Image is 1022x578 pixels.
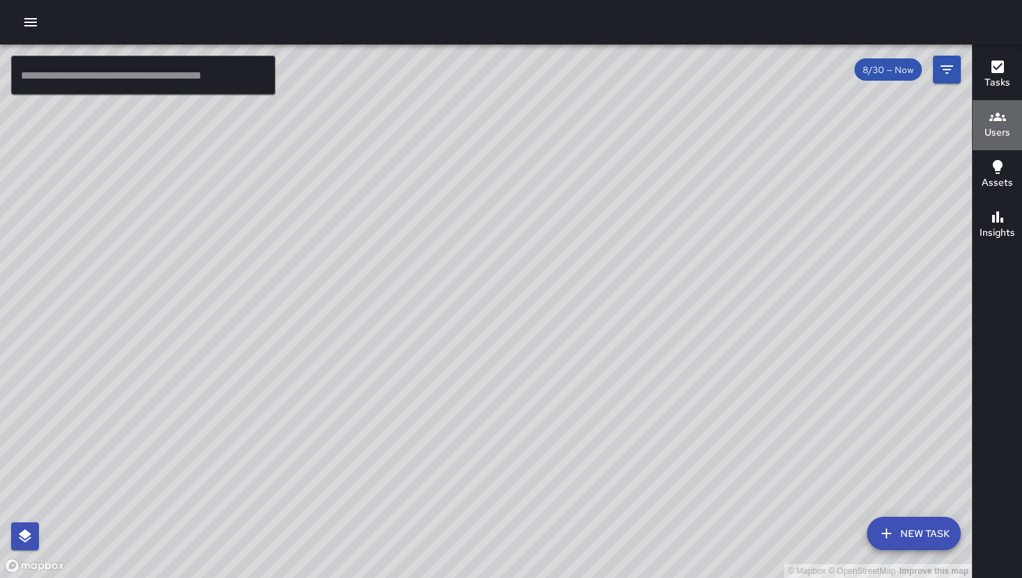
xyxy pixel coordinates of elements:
[973,100,1022,150] button: Users
[984,125,1010,141] h6: Users
[867,517,961,550] button: New Task
[973,200,1022,250] button: Insights
[933,56,961,83] button: Filters
[984,75,1010,90] h6: Tasks
[973,50,1022,100] button: Tasks
[973,150,1022,200] button: Assets
[854,64,922,76] span: 8/30 — Now
[980,225,1015,241] h6: Insights
[982,175,1013,191] h6: Assets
